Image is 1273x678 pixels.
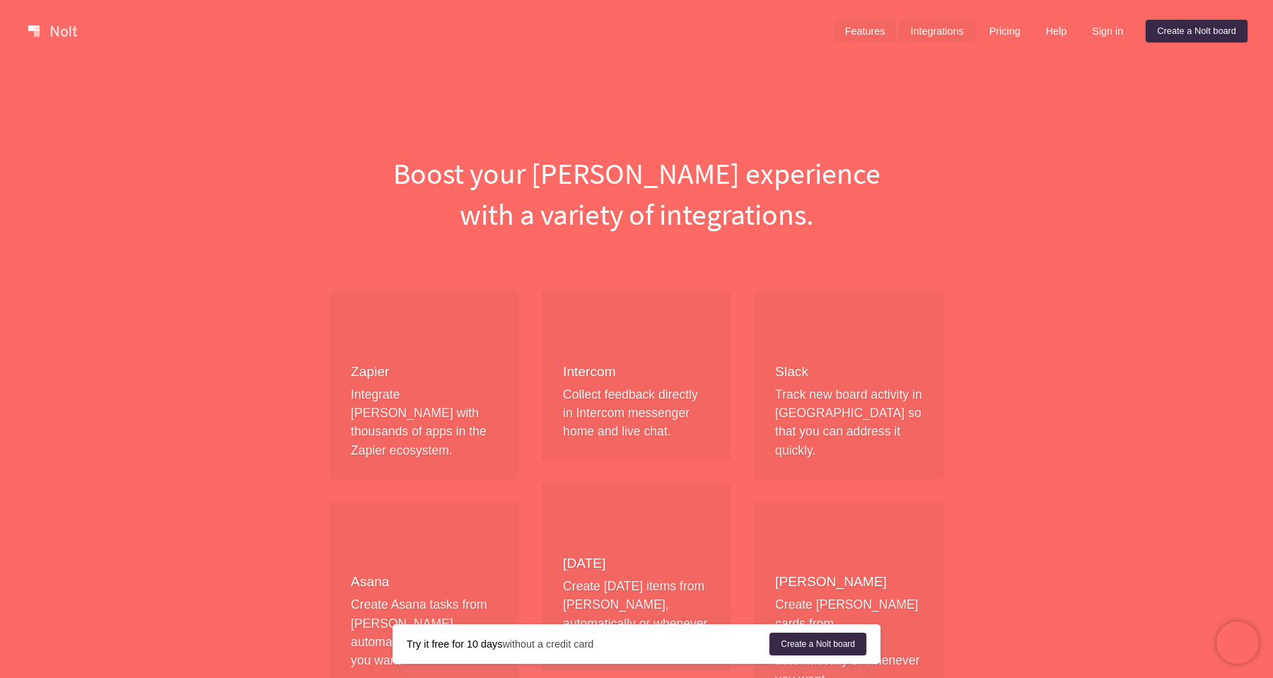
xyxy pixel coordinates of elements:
[407,638,502,650] strong: Try it free for 10 days
[563,385,710,441] p: Collect feedback directly in Intercom messenger home and live chat.
[351,385,498,460] p: Integrate [PERSON_NAME] with thousands of apps in the Zapier ecosystem.
[834,20,897,42] a: Features
[769,633,866,655] a: Create a Nolt board
[775,363,922,381] h4: Slack
[1081,20,1134,42] a: Sign in
[563,555,710,573] h4: [DATE]
[1035,20,1079,42] a: Help
[318,153,955,235] h1: Boost your [PERSON_NAME] experience with a variety of integrations.
[775,385,922,460] p: Track new board activity in [GEOGRAPHIC_DATA] so that you can address it quickly.
[978,20,1032,42] a: Pricing
[407,637,769,651] div: without a credit card
[563,577,710,652] p: Create [DATE] items from [PERSON_NAME], automatically or whenever you want.
[351,595,498,670] p: Create Asana tasks from [PERSON_NAME], automatically or whenever you want.
[563,363,710,381] h4: Intercom
[351,573,498,591] h4: Asana
[775,573,922,591] h4: [PERSON_NAME]
[1216,621,1259,664] iframe: Chatra live chat
[351,363,498,381] h4: Zapier
[1146,20,1248,42] a: Create a Nolt board
[899,20,975,42] a: Integrations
